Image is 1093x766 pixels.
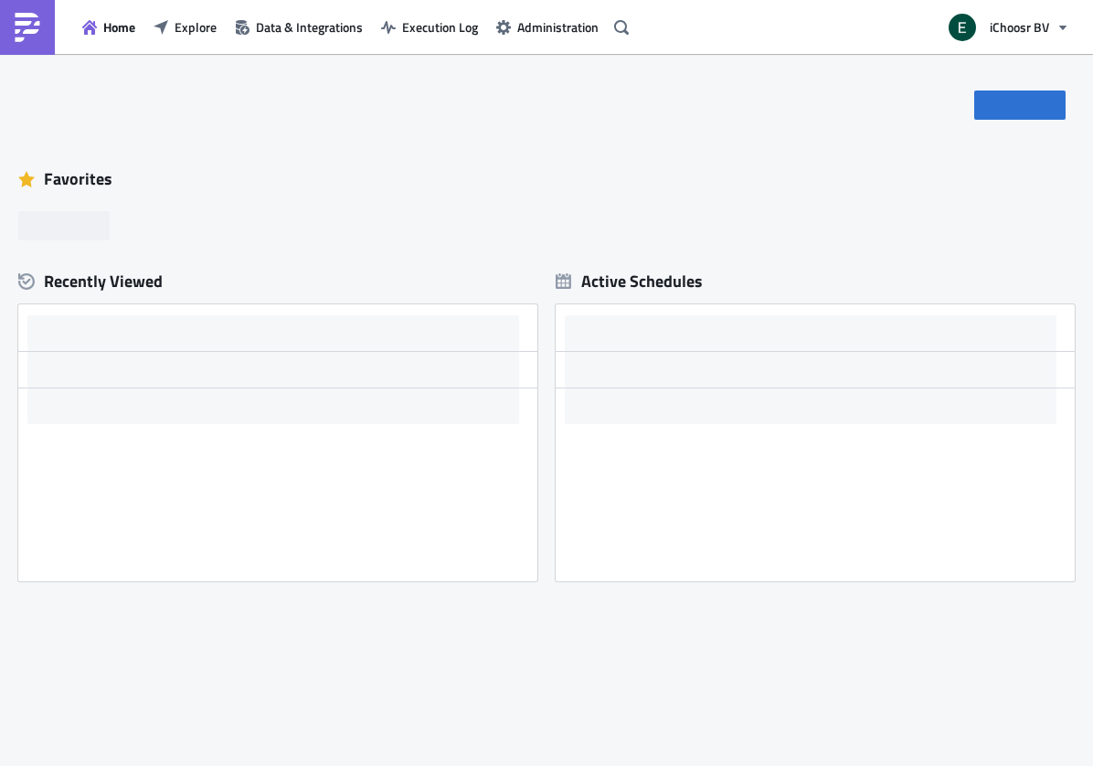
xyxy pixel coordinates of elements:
button: iChoosr BV [938,7,1079,48]
button: Data & Integrations [226,13,372,41]
img: Avatar [947,12,978,43]
button: Explore [144,13,226,41]
button: Execution Log [372,13,487,41]
div: Recently Viewed [18,268,537,295]
button: Home [73,13,144,41]
span: Home [103,17,135,37]
img: PushMetrics [13,13,42,42]
button: Administration [487,13,608,41]
span: Administration [517,17,599,37]
span: Data & Integrations [256,17,363,37]
div: Active Schedules [556,271,703,292]
span: Explore [175,17,217,37]
div: Favorites [18,165,1075,193]
span: iChoosr BV [990,17,1049,37]
span: Execution Log [402,17,478,37]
